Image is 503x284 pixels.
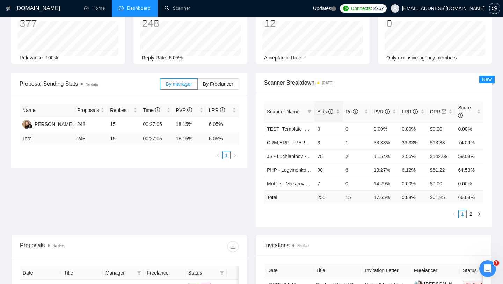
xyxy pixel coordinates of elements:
span: 7 [494,260,499,266]
span: 100% [45,55,58,61]
span: filter [220,271,224,275]
td: 0.00% [455,177,483,190]
div: [PERSON_NAME] [33,120,73,128]
li: Previous Page [214,151,222,159]
th: Title [61,266,102,280]
span: Acceptance Rate [264,55,301,61]
span: No data [86,83,98,86]
td: 6.12% [399,163,427,177]
a: TEST_Template_via Gigradar [267,126,331,132]
td: 15 [343,190,371,204]
button: left [214,151,222,159]
th: Title [313,264,362,277]
span: info-circle [220,107,225,112]
span: info-circle [187,107,192,112]
td: Total [264,190,314,204]
td: 2.56% [399,149,427,163]
span: right [477,212,481,216]
td: 33.33% [371,136,399,149]
span: By manager [166,81,192,87]
button: download [227,241,239,252]
td: 3 [314,136,343,149]
span: filter [137,271,141,275]
td: 13.27% [371,163,399,177]
a: PHP - Logvinenko - Project [267,167,326,173]
td: 248 [74,132,107,145]
td: 15 [107,117,140,132]
a: KY[PERSON_NAME] [22,121,73,127]
td: 0.00% [399,122,427,136]
span: filter [307,109,312,114]
span: filter [218,268,225,278]
span: info-circle [155,107,160,112]
span: filter [306,106,313,117]
span: left [216,153,220,157]
span: user [393,6,398,11]
td: 98 [314,163,343,177]
button: right [231,151,239,159]
td: 00:27:05 [140,132,173,145]
td: 0 [343,122,371,136]
a: 2 [467,210,475,218]
button: left [450,210,458,218]
td: 18.15 % [173,132,206,145]
td: 255 [314,190,343,204]
span: Status [188,269,217,277]
span: filter [136,268,143,278]
td: 14.29% [371,177,399,190]
li: Next Page [475,210,483,218]
td: 1 [343,136,371,149]
span: LRR [402,109,418,114]
td: $61.22 [427,163,455,177]
li: Previous Page [450,210,458,218]
span: New [482,77,492,82]
td: $0.00 [427,177,455,190]
span: Score [458,105,471,118]
span: PVR [374,109,390,114]
a: CRM,ERP - [PERSON_NAME] - Project [267,140,353,145]
time: [DATE] [322,81,333,85]
span: Reply Rate [142,55,166,61]
span: PVR [176,107,192,113]
td: 59.08% [455,149,483,163]
button: setting [489,3,500,14]
span: Connects: [351,5,372,12]
span: By Freelancer [203,81,233,87]
iframe: Intercom live chat [479,260,496,277]
span: info-circle [385,109,390,114]
td: 78 [314,149,343,163]
th: Date [264,264,313,277]
td: 7 [314,177,343,190]
span: Replies [110,106,132,114]
span: dashboard [119,6,124,10]
a: Mobile - Makarov - Project [267,181,324,186]
td: 6 [343,163,371,177]
span: Proposals [77,106,99,114]
td: 00:27:05 [140,117,173,132]
img: logo [6,3,11,14]
a: searchScanner [165,5,190,11]
span: Scanner Breakdown [264,78,483,87]
span: info-circle [458,113,463,118]
a: JS - Luchianinov - Project [267,154,323,159]
span: 2757 [373,5,384,12]
a: setting [489,6,500,11]
td: 2 [343,149,371,163]
th: Replies [107,104,140,117]
span: 6.05% [169,55,183,61]
li: 1 [222,151,231,159]
span: Re [345,109,358,114]
th: Freelancer [411,264,460,277]
th: Freelancer [144,266,185,280]
li: Next Page [231,151,239,159]
td: 18.15% [173,117,206,132]
span: No data [297,244,309,248]
span: download [228,244,238,249]
span: info-circle [413,109,418,114]
td: 6.05 % [206,132,239,145]
span: info-circle [353,109,358,114]
span: LRR [209,107,225,113]
span: Time [143,107,160,113]
td: $0.00 [427,122,455,136]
